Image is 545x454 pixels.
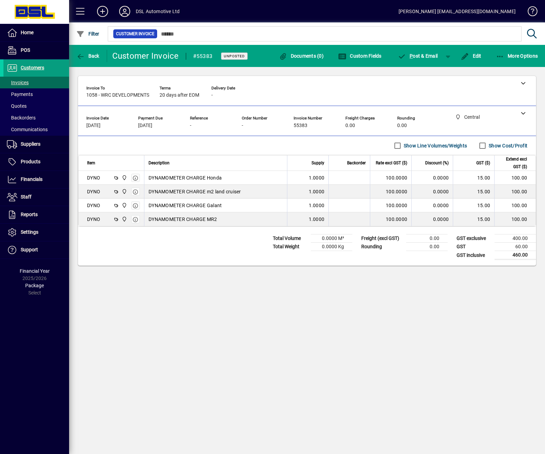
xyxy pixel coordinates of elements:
[453,234,495,243] td: GST exclusive
[406,234,448,243] td: 0.00
[3,224,69,241] a: Settings
[21,247,38,252] span: Support
[453,185,494,199] td: 15.00
[149,216,217,223] span: DYNAMOMETER CHARGE MR2
[499,155,527,171] span: Extend excl GST ($)
[411,185,453,199] td: 0.0000
[160,93,199,98] span: 20 days after EOM
[453,199,494,212] td: 15.00
[459,50,483,62] button: Edit
[3,124,69,135] a: Communications
[25,283,44,288] span: Package
[453,212,494,226] td: 15.00
[21,194,31,200] span: Staff
[269,234,311,243] td: Total Volume
[114,5,136,18] button: Profile
[309,174,325,181] span: 1.0000
[87,174,100,181] div: DYNO
[120,202,128,209] span: Central
[3,189,69,206] a: Staff
[3,171,69,188] a: Financials
[86,123,101,128] span: [DATE]
[411,171,453,185] td: 0.0000
[7,127,48,132] span: Communications
[425,159,449,167] span: Discount (%)
[494,185,536,199] td: 100.00
[374,188,407,195] div: 100.0000
[376,159,407,167] span: Rate excl GST ($)
[476,159,490,167] span: GST ($)
[20,268,50,274] span: Financial Year
[399,6,516,17] div: [PERSON_NAME] [EMAIL_ADDRESS][DOMAIN_NAME]
[279,53,324,59] span: Documents (0)
[374,202,407,209] div: 100.0000
[411,199,453,212] td: 0.0000
[21,229,38,235] span: Settings
[224,54,245,58] span: Unposted
[3,42,69,59] a: POS
[3,241,69,259] a: Support
[69,50,107,62] app-page-header-button: Back
[347,159,366,167] span: Backorder
[75,28,101,40] button: Filter
[7,103,27,109] span: Quotes
[495,251,536,260] td: 460.00
[3,206,69,223] a: Reports
[190,123,191,128] span: -
[402,142,467,149] label: Show Line Volumes/Weights
[358,243,406,251] td: Rounding
[7,80,29,85] span: Invoices
[495,243,536,251] td: 60.00
[92,5,114,18] button: Add
[494,199,536,212] td: 100.00
[397,123,407,128] span: 0.00
[242,123,243,128] span: -
[269,243,311,251] td: Total Weight
[345,123,355,128] span: 0.00
[453,171,494,185] td: 15.00
[21,159,40,164] span: Products
[3,153,69,171] a: Products
[76,53,99,59] span: Back
[87,159,95,167] span: Item
[21,47,30,53] span: POS
[523,1,536,24] a: Knowledge Base
[374,174,407,181] div: 100.0000
[3,100,69,112] a: Quotes
[338,53,382,59] span: Custom Fields
[496,53,538,59] span: More Options
[87,202,100,209] div: DYNO
[311,243,352,251] td: 0.0000 Kg
[21,212,38,217] span: Reports
[277,50,325,62] button: Documents (0)
[309,188,325,195] span: 1.0000
[149,174,222,181] span: DYNAMOMETER CHARGE Honda
[294,123,307,128] span: 55383
[21,176,42,182] span: Financials
[211,93,213,98] span: -
[3,77,69,88] a: Invoices
[487,142,527,149] label: Show Cost/Profit
[86,93,149,98] span: 1058 - WRC DEVELOPMENTS
[87,188,100,195] div: DYNO
[358,234,406,243] td: Freight (excl GST)
[21,30,34,35] span: Home
[138,123,152,128] span: [DATE]
[3,136,69,153] a: Suppliers
[120,188,128,195] span: Central
[411,212,453,226] td: 0.0000
[394,50,441,62] button: Post & Email
[136,6,180,17] div: DSL Automotive Ltd
[21,141,40,147] span: Suppliers
[112,50,179,61] div: Customer Invoice
[193,51,213,62] div: #55383
[7,115,36,120] span: Backorders
[7,91,33,97] span: Payments
[453,251,495,260] td: GST inclusive
[75,50,101,62] button: Back
[116,30,154,37] span: Customer Invoice
[406,243,448,251] td: 0.00
[149,202,222,209] span: DYNAMOMETER CHARGE Galant
[312,159,324,167] span: Supply
[3,112,69,124] a: Backorders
